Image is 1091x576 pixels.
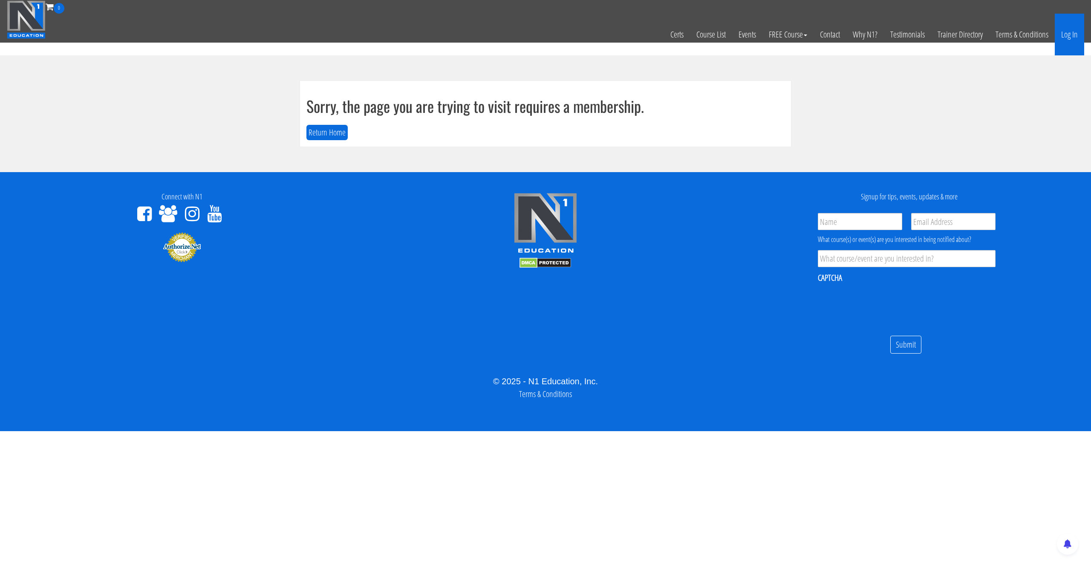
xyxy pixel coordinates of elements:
[846,14,884,55] a: Why N1?
[814,14,846,55] a: Contact
[514,193,577,256] img: n1-edu-logo
[911,213,996,230] input: Email Address
[818,289,947,322] iframe: reCAPTCHA
[732,14,762,55] a: Events
[6,193,357,201] h4: Connect with N1
[931,14,989,55] a: Trainer Directory
[306,98,785,115] h1: Sorry, the page you are trying to visit requires a membership.
[890,336,921,354] input: Submit
[734,193,1085,201] h4: Signup for tips, events, updates & more
[46,1,64,12] a: 0
[1055,14,1084,55] a: Log In
[519,388,572,400] a: Terms & Conditions
[989,14,1055,55] a: Terms & Conditions
[54,3,64,14] span: 0
[762,14,814,55] a: FREE Course
[818,234,996,245] div: What course(s) or event(s) are you interested in being notified about?
[884,14,931,55] a: Testimonials
[664,14,690,55] a: Certs
[163,232,201,262] img: Authorize.Net Merchant - Click to Verify
[6,375,1085,388] div: © 2025 - N1 Education, Inc.
[818,272,842,283] label: CAPTCHA
[818,213,902,230] input: Name
[7,0,46,39] img: n1-education
[690,14,732,55] a: Course List
[818,250,996,267] input: What course/event are you interested in?
[306,125,348,141] button: Return Home
[520,258,571,268] img: DMCA.com Protection Status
